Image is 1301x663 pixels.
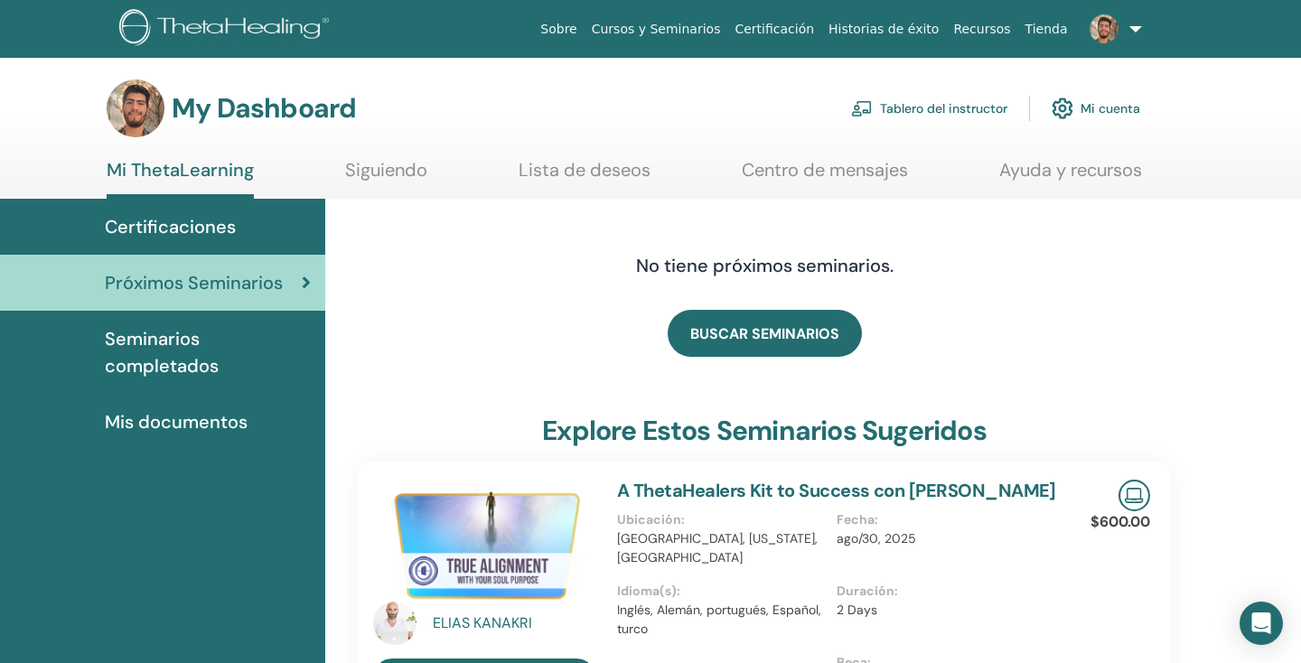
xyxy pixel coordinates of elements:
[1118,480,1150,511] img: Live Online Seminar
[999,159,1142,194] a: Ayuda y recursos
[668,310,862,357] a: BUSCAR SEMINARIOS
[519,159,650,194] a: Lista de deseos
[617,601,826,639] p: Inglés, Alemán, portugués, Español, turco
[617,529,826,567] p: [GEOGRAPHIC_DATA], [US_STATE], [GEOGRAPHIC_DATA]
[851,89,1007,128] a: Tablero del instructor
[946,13,1017,46] a: Recursos
[837,510,1045,529] p: Fecha :
[617,582,826,601] p: Idioma(s) :
[107,79,164,137] img: default.jpg
[1090,511,1150,533] p: $600.00
[1018,13,1075,46] a: Tienda
[105,408,248,435] span: Mis documentos
[542,415,987,447] h3: Explore estos seminarios sugeridos
[690,324,839,343] span: BUSCAR SEMINARIOS
[345,159,427,194] a: Siguiendo
[742,159,908,194] a: Centro de mensajes
[1052,93,1073,124] img: cog.svg
[837,529,1045,548] p: ago/30, 2025
[373,480,595,607] img: A ThetaHealers Kit to Success
[433,612,600,634] a: ELIAS KANAKRI
[585,13,728,46] a: Cursos y Seminarios
[617,510,826,529] p: Ubicación :
[105,325,311,379] span: Seminarios completados
[1090,14,1118,43] img: default.jpg
[837,582,1045,601] p: Duración :
[480,255,1049,276] h4: No tiene próximos seminarios.
[1240,602,1283,645] div: Open Intercom Messenger
[851,100,873,117] img: chalkboard-teacher.svg
[107,159,254,199] a: Mi ThetaLearning
[172,92,356,125] h3: My Dashboard
[837,601,1045,620] p: 2 Days
[533,13,584,46] a: Sobre
[617,479,1056,502] a: A ThetaHealers Kit to Success con [PERSON_NAME]
[727,13,821,46] a: Certificación
[105,213,236,240] span: Certificaciones
[821,13,946,46] a: Historias de éxito
[1052,89,1140,128] a: Mi cuenta
[373,602,417,645] img: default.jpg
[105,269,283,296] span: Próximos Seminarios
[119,9,335,50] img: logo.png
